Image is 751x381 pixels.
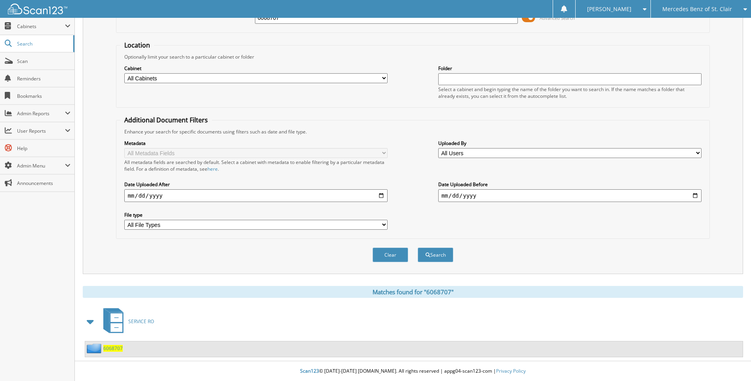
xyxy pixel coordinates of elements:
[207,166,218,172] a: here
[128,318,154,325] span: SERVICE RO
[17,162,65,169] span: Admin Menu
[120,53,705,60] div: Optionally limit your search to a particular cabinet or folder
[103,345,123,352] a: 6068707
[438,86,702,99] div: Select a cabinet and begin typing the name of the folder you want to search in. If the name match...
[300,368,319,374] span: Scan123
[124,65,388,72] label: Cabinet
[8,4,67,14] img: scan123-logo-white.svg
[17,128,65,134] span: User Reports
[99,306,154,337] a: SERVICE RO
[87,343,103,353] img: folder2.png
[17,180,70,187] span: Announcements
[438,189,702,202] input: end
[540,15,575,21] span: Advanced Search
[711,343,751,381] iframe: Chat Widget
[17,110,65,117] span: Admin Reports
[17,23,65,30] span: Cabinets
[418,248,453,262] button: Search
[75,362,751,381] div: © [DATE]-[DATE] [DOMAIN_NAME]. All rights reserved | appg04-scan123-com |
[124,189,388,202] input: start
[662,7,732,11] span: Mercedes Benz of St. Clair
[124,159,388,172] div: All metadata fields are searched by default. Select a cabinet with metadata to enable filtering b...
[124,211,388,218] label: File type
[120,41,154,50] legend: Location
[17,75,70,82] span: Reminders
[17,93,70,99] span: Bookmarks
[438,65,702,72] label: Folder
[120,116,212,124] legend: Additional Document Filters
[373,248,408,262] button: Clear
[124,181,388,188] label: Date Uploaded After
[587,7,631,11] span: [PERSON_NAME]
[17,58,70,65] span: Scan
[17,40,69,47] span: Search
[438,140,702,147] label: Uploaded By
[124,140,388,147] label: Metadata
[438,181,702,188] label: Date Uploaded Before
[496,368,526,374] a: Privacy Policy
[17,145,70,152] span: Help
[120,128,705,135] div: Enhance your search for specific documents using filters such as date and file type.
[83,286,743,298] div: Matches found for "6068707"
